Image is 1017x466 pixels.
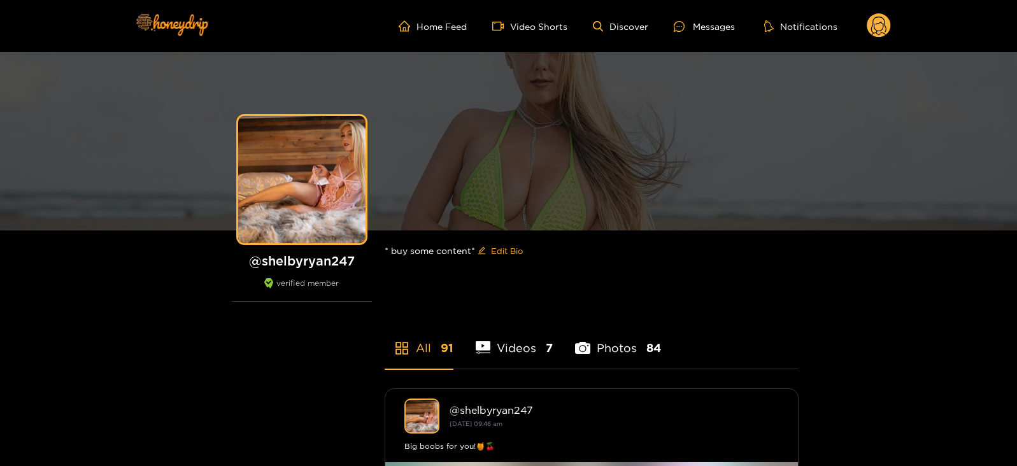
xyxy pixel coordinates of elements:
[399,20,467,32] a: Home Feed
[394,341,409,356] span: appstore
[404,440,779,453] div: Big boobs for you!🍯🍒
[492,20,567,32] a: Video Shorts
[385,230,799,271] div: * buy some content*
[476,311,553,369] li: Videos
[475,241,525,261] button: editEdit Bio
[674,19,735,34] div: Messages
[399,20,416,32] span: home
[450,420,502,427] small: [DATE] 09:46 am
[593,21,648,32] a: Discover
[450,404,779,416] div: @ shelbyryan247
[646,340,661,356] span: 84
[575,311,661,369] li: Photos
[404,399,439,434] img: shelbyryan247
[491,244,523,257] span: Edit Bio
[492,20,510,32] span: video-camera
[232,278,372,302] div: verified member
[478,246,486,256] span: edit
[546,340,553,356] span: 7
[385,311,453,369] li: All
[760,20,841,32] button: Notifications
[232,253,372,269] h1: @ shelbyryan247
[441,340,453,356] span: 91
